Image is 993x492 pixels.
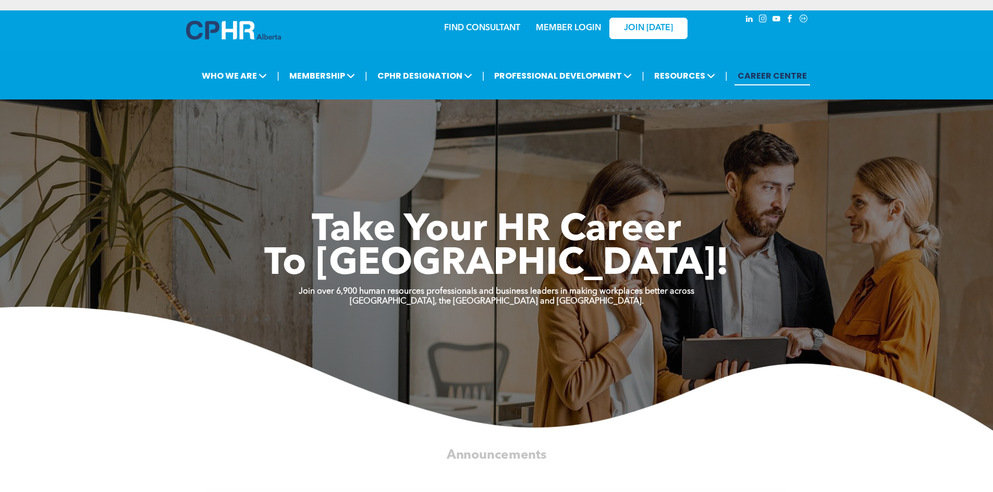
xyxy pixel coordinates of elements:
span: WHO WE ARE [199,66,270,85]
span: Take Your HR Career [312,212,681,249]
a: facebook [784,13,796,27]
strong: Join over 6,900 human resources professionals and business leaders in making workplaces better ac... [299,287,694,296]
span: Announcements [447,449,547,461]
a: youtube [771,13,782,27]
a: FIND CONSULTANT [444,24,520,32]
span: JOIN [DATE] [624,23,673,33]
li: | [482,65,485,86]
span: CPHR DESIGNATION [374,66,475,85]
span: To [GEOGRAPHIC_DATA]! [264,246,729,283]
span: MEMBERSHIP [286,66,358,85]
li: | [725,65,728,86]
span: PROFESSIONAL DEVELOPMENT [491,66,635,85]
li: | [365,65,367,86]
strong: [GEOGRAPHIC_DATA], the [GEOGRAPHIC_DATA] and [GEOGRAPHIC_DATA]. [350,297,644,306]
li: | [642,65,644,86]
a: CAREER CENTRE [734,66,810,85]
span: RESOURCES [651,66,718,85]
a: JOIN [DATE] [609,18,688,39]
li: | [277,65,279,86]
a: linkedin [744,13,755,27]
a: MEMBER LOGIN [536,24,601,32]
a: instagram [757,13,769,27]
a: Social network [798,13,810,27]
img: A blue and white logo for cp alberta [186,21,281,40]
